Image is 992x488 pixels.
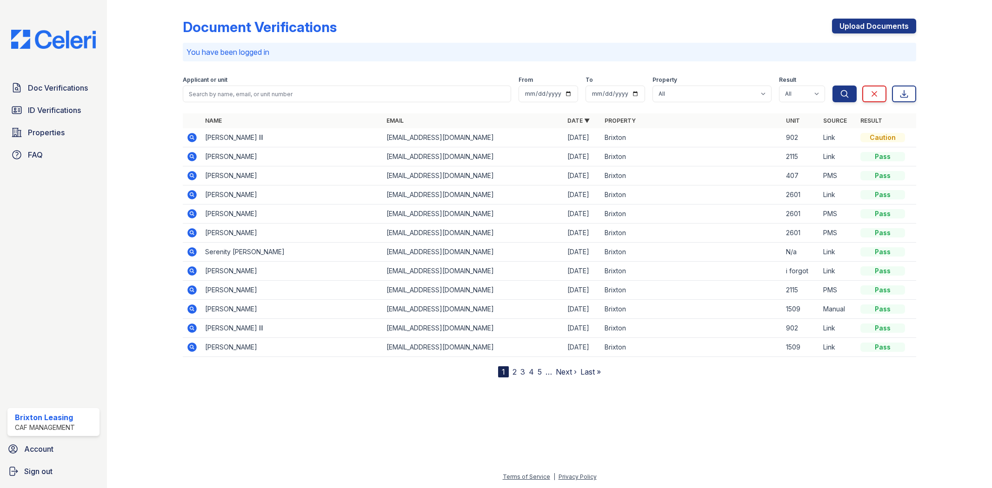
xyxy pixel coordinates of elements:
[383,281,564,300] td: [EMAIL_ADDRESS][DOMAIN_NAME]
[601,147,782,166] td: Brixton
[782,338,819,357] td: 1509
[860,247,905,257] div: Pass
[183,76,227,84] label: Applicant or unit
[553,473,555,480] div: |
[652,76,677,84] label: Property
[819,224,857,243] td: PMS
[201,300,382,319] td: [PERSON_NAME]
[556,367,577,376] a: Next ›
[819,147,857,166] td: Link
[183,86,511,102] input: Search by name, email, or unit number
[601,319,782,338] td: Brixton
[513,367,517,376] a: 2
[201,319,382,338] td: [PERSON_NAME] III
[559,473,597,480] a: Privacy Policy
[564,300,601,319] td: [DATE]
[4,440,103,458] a: Account
[601,281,782,300] td: Brixton
[564,147,601,166] td: [DATE]
[4,30,103,49] img: CE_Logo_Blue-a8612792a0a2168367f1c8372b55b34899dd931a85d93a1a3d3e32e68fde9ad4.png
[383,224,564,243] td: [EMAIL_ADDRESS][DOMAIN_NAME]
[7,101,100,119] a: ID Verifications
[201,338,382,357] td: [PERSON_NAME]
[564,319,601,338] td: [DATE]
[782,243,819,262] td: N/a
[782,128,819,147] td: 902
[4,462,103,481] a: Sign out
[15,423,75,432] div: CAF Management
[601,300,782,319] td: Brixton
[860,304,905,314] div: Pass
[201,166,382,185] td: [PERSON_NAME]
[580,367,601,376] a: Last »
[564,185,601,204] td: [DATE]
[860,190,905,199] div: Pass
[860,228,905,237] div: Pass
[520,367,525,376] a: 3
[564,128,601,147] td: [DATE]
[564,204,601,224] td: [DATE]
[601,185,782,204] td: Brixton
[28,149,43,160] span: FAQ
[386,117,404,124] a: Email
[383,204,564,224] td: [EMAIL_ADDRESS][DOMAIN_NAME]
[201,224,382,243] td: [PERSON_NAME]
[15,412,75,423] div: Brixton Leasing
[564,224,601,243] td: [DATE]
[538,367,542,376] a: 5
[786,117,800,124] a: Unit
[823,117,847,124] a: Source
[819,300,857,319] td: Manual
[601,128,782,147] td: Brixton
[601,204,782,224] td: Brixton
[860,171,905,180] div: Pass
[498,366,509,377] div: 1
[529,367,534,376] a: 4
[782,319,819,338] td: 902
[201,147,382,166] td: [PERSON_NAME]
[7,79,100,97] a: Doc Verifications
[860,133,905,142] div: Caution
[782,147,819,166] td: 2115
[819,319,857,338] td: Link
[564,281,601,300] td: [DATE]
[586,76,593,84] label: To
[860,152,905,161] div: Pass
[601,262,782,281] td: Brixton
[28,82,88,93] span: Doc Verifications
[383,185,564,204] td: [EMAIL_ADDRESS][DOMAIN_NAME]
[819,185,857,204] td: Link
[782,281,819,300] td: 2115
[782,185,819,204] td: 2601
[819,281,857,300] td: PMS
[183,19,337,35] div: Document Verifications
[205,117,222,124] a: Name
[186,46,912,58] p: You have been logged in
[860,343,905,352] div: Pass
[567,117,590,124] a: Date ▼
[383,147,564,166] td: [EMAIL_ADDRESS][DOMAIN_NAME]
[782,166,819,185] td: 407
[24,466,53,477] span: Sign out
[201,204,382,224] td: [PERSON_NAME]
[201,243,382,262] td: Serenity [PERSON_NAME]
[564,262,601,281] td: [DATE]
[782,262,819,281] td: i forgot
[7,145,100,164] a: FAQ
[601,166,782,185] td: Brixton
[860,285,905,295] div: Pass
[201,185,382,204] td: [PERSON_NAME]
[201,281,382,300] td: [PERSON_NAME]
[383,243,564,262] td: [EMAIL_ADDRESS][DOMAIN_NAME]
[860,266,905,276] div: Pass
[201,262,382,281] td: [PERSON_NAME]
[383,319,564,338] td: [EMAIL_ADDRESS][DOMAIN_NAME]
[601,243,782,262] td: Brixton
[819,243,857,262] td: Link
[564,243,601,262] td: [DATE]
[519,76,533,84] label: From
[782,204,819,224] td: 2601
[564,166,601,185] td: [DATE]
[383,300,564,319] td: [EMAIL_ADDRESS][DOMAIN_NAME]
